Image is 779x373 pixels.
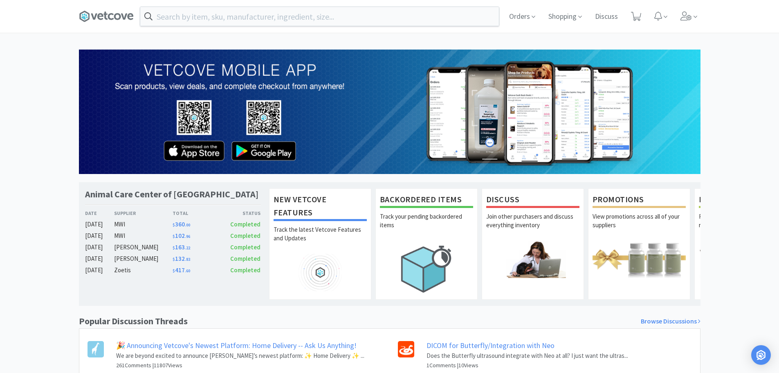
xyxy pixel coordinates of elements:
[274,193,367,221] h1: New Vetcove Features
[116,341,357,350] a: 🎉 Announcing Vetcove's Newest Platform: Home Delivery -- Ask Us Anything!
[427,351,628,361] p: Does the Butterfly ultrasound integrate with Neo at all? I just want the ultras...
[114,254,173,264] div: [PERSON_NAME]
[116,361,364,370] h6: 261 Comments | 11807 Views
[85,209,114,217] div: Date
[230,220,260,228] span: Completed
[593,193,686,208] h1: Promotions
[85,231,114,241] div: [DATE]
[185,245,190,251] span: . 22
[114,209,173,217] div: Supplier
[114,242,173,252] div: [PERSON_NAME]
[85,188,258,200] h1: Animal Care Center of [GEOGRAPHIC_DATA]
[85,231,261,241] a: [DATE]MWI$102.96Completed
[114,231,173,241] div: MWI
[85,254,261,264] a: [DATE][PERSON_NAME]$132.83Completed
[85,265,261,275] a: [DATE]Zoetis$417.60Completed
[230,255,260,262] span: Completed
[380,193,473,208] h1: Backordered Items
[140,7,499,26] input: Search by item, sku, manufacturer, ingredient, size...
[173,222,175,228] span: $
[380,241,473,297] img: hero_backorders.png
[173,257,175,262] span: $
[79,50,700,174] img: 169a39d576124ab08f10dc54d32f3ffd_4.png
[230,243,260,251] span: Completed
[185,222,190,228] span: . 00
[173,209,217,217] div: Total
[269,188,371,300] a: New Vetcove FeaturesTrack the latest Vetcove Features and Updates
[486,193,579,208] h1: Discuss
[380,212,473,241] p: Track your pending backordered items
[85,265,114,275] div: [DATE]
[173,243,190,251] span: 163
[85,219,114,229] div: [DATE]
[85,219,261,229] a: [DATE]MWI$360.00Completed
[593,212,686,241] p: View promotions across all of your suppliers
[274,225,367,254] p: Track the latest Vetcove Features and Updates
[185,234,190,239] span: . 96
[751,345,771,365] div: Open Intercom Messenger
[185,257,190,262] span: . 83
[486,241,579,278] img: hero_discuss.png
[85,242,114,252] div: [DATE]
[486,212,579,241] p: Join other purchasers and discuss everything inventory
[173,234,175,239] span: $
[173,245,175,251] span: $
[173,268,175,274] span: $
[173,266,190,274] span: 417
[173,220,190,228] span: 360
[592,13,621,20] a: Discuss
[641,316,700,327] a: Browse Discussions
[482,188,584,300] a: DiscussJoin other purchasers and discuss everything inventory
[217,209,261,217] div: Status
[79,314,188,328] h1: Popular Discussion Threads
[85,254,114,264] div: [DATE]
[85,242,261,252] a: [DATE][PERSON_NAME]$163.22Completed
[375,188,478,300] a: Backordered ItemsTrack your pending backordered items
[274,254,367,291] img: hero_feature_roadmap.png
[114,219,173,229] div: MWI
[230,266,260,274] span: Completed
[114,265,173,275] div: Zoetis
[593,241,686,278] img: hero_promotions.png
[173,255,190,262] span: 132
[173,232,190,240] span: 102
[427,361,628,370] h6: 1 Comments | 10 Views
[116,351,364,361] p: We are beyond excited to announce [PERSON_NAME]’s newest platform: ✨ Home Delivery ✨ ...
[588,188,690,300] a: PromotionsView promotions across all of your suppliers
[185,268,190,274] span: . 60
[427,341,555,350] a: DICOM for Butterfly/Integration with Neo
[230,232,260,240] span: Completed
